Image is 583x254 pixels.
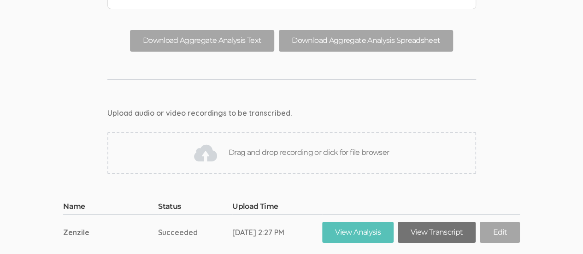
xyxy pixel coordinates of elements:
button: Download Aggregate Analysis Text [130,30,275,52]
td: Zenzile [63,214,158,250]
td: [DATE] 2:27 PM [232,214,322,250]
iframe: Chat Widget [537,210,583,254]
th: Upload Time [232,201,322,214]
div: Drag and drop recording or click for file browser [107,132,476,174]
th: Status [158,201,232,214]
button: Download Aggregate Analysis Spreadsheet [279,30,453,52]
a: View Analysis [322,222,394,243]
div: Upload audio or video recordings to be transcribed. [107,108,476,118]
a: Edit [480,222,519,243]
th: Name [63,201,158,214]
a: View Transcript [398,222,476,243]
img: Drag and drop recording or click for file browser [194,142,217,165]
td: Succeeded [158,214,232,250]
